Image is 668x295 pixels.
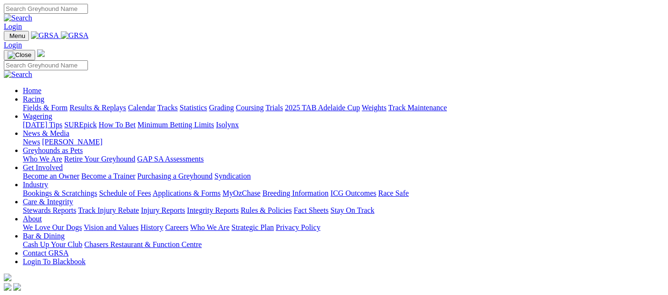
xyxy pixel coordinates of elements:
[23,249,68,257] a: Contact GRSA
[13,283,21,291] img: twitter.svg
[330,206,374,214] a: Stay On Track
[285,104,360,112] a: 2025 TAB Adelaide Cup
[23,138,664,146] div: News & Media
[137,155,204,163] a: GAP SA Assessments
[23,232,65,240] a: Bar & Dining
[8,51,31,59] img: Close
[137,121,214,129] a: Minimum Betting Limits
[23,121,664,129] div: Wagering
[23,104,68,112] a: Fields & Form
[23,104,664,112] div: Racing
[61,31,89,40] img: GRSA
[330,189,376,197] a: ICG Outcomes
[23,223,82,231] a: We Love Our Dogs
[64,121,97,129] a: SUREpick
[209,104,234,112] a: Grading
[23,138,40,146] a: News
[37,49,45,57] img: logo-grsa-white.png
[69,104,126,112] a: Results & Replays
[232,223,274,231] a: Strategic Plan
[128,104,155,112] a: Calendar
[23,172,664,181] div: Get Involved
[216,121,239,129] a: Isolynx
[141,206,185,214] a: Injury Reports
[362,104,387,112] a: Weights
[265,104,283,112] a: Trials
[187,206,239,214] a: Integrity Reports
[23,86,41,95] a: Home
[140,223,163,231] a: History
[214,172,251,180] a: Syndication
[4,31,29,41] button: Toggle navigation
[276,223,320,231] a: Privacy Policy
[23,198,73,206] a: Care & Integrity
[23,189,664,198] div: Industry
[23,95,44,103] a: Racing
[137,172,213,180] a: Purchasing a Greyhound
[23,223,664,232] div: About
[23,129,69,137] a: News & Media
[180,104,207,112] a: Statistics
[4,50,35,60] button: Toggle navigation
[23,215,42,223] a: About
[236,104,264,112] a: Coursing
[4,283,11,291] img: facebook.svg
[42,138,102,146] a: [PERSON_NAME]
[157,104,178,112] a: Tracks
[4,70,32,79] img: Search
[4,274,11,281] img: logo-grsa-white.png
[99,189,151,197] a: Schedule of Fees
[4,22,22,30] a: Login
[165,223,188,231] a: Careers
[81,172,136,180] a: Become a Trainer
[4,14,32,22] img: Search
[31,31,59,40] img: GRSA
[64,155,136,163] a: Retire Your Greyhound
[23,155,664,163] div: Greyhounds as Pets
[23,163,63,171] a: Get Involved
[294,206,329,214] a: Fact Sheets
[23,172,79,180] a: Become an Owner
[23,240,664,249] div: Bar & Dining
[23,146,83,154] a: Greyhounds as Pets
[4,41,22,49] a: Login
[4,60,88,70] input: Search
[388,104,447,112] a: Track Maintenance
[23,257,86,266] a: Login To Blackbook
[23,189,97,197] a: Bookings & Scratchings
[4,4,88,14] input: Search
[84,240,202,248] a: Chasers Restaurant & Function Centre
[99,121,136,129] a: How To Bet
[23,240,82,248] a: Cash Up Your Club
[223,189,261,197] a: MyOzChase
[10,32,25,39] span: Menu
[84,223,138,231] a: Vision and Values
[23,121,62,129] a: [DATE] Tips
[23,181,48,189] a: Industry
[262,189,329,197] a: Breeding Information
[78,206,139,214] a: Track Injury Rebate
[23,206,76,214] a: Stewards Reports
[153,189,221,197] a: Applications & Forms
[23,112,52,120] a: Wagering
[241,206,292,214] a: Rules & Policies
[23,206,664,215] div: Care & Integrity
[190,223,230,231] a: Who We Are
[378,189,408,197] a: Race Safe
[23,155,62,163] a: Who We Are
